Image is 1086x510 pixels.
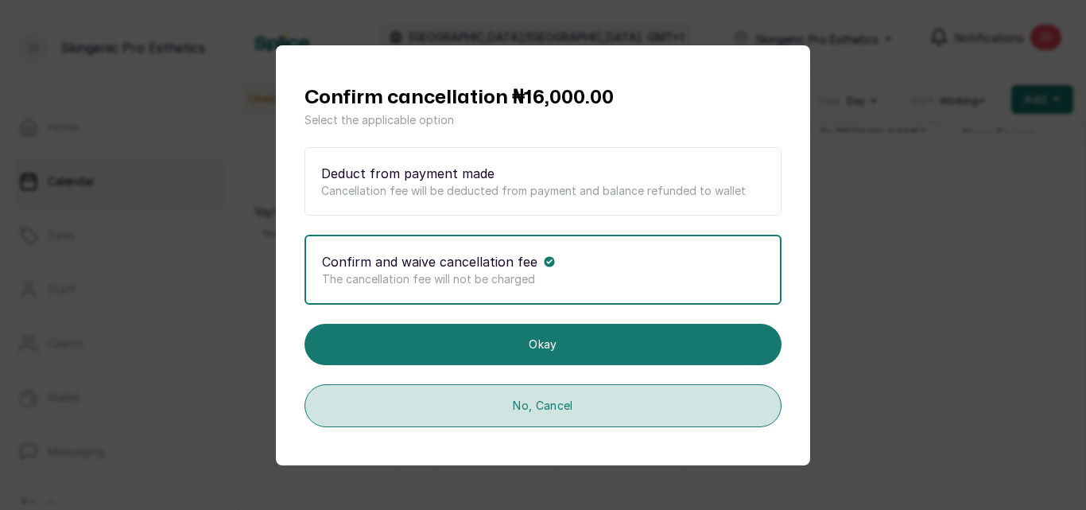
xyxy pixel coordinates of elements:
p: Deduct from payment made [321,164,495,183]
button: Okay [304,324,782,365]
h1: Confirm cancellation ₦16,000.00 [304,84,782,112]
button: No, Cancel [304,384,782,427]
p: The cancellation fee will not be charged [322,271,764,287]
p: Confirm and waive cancellation fee [322,252,537,271]
p: Cancellation fee will be deducted from payment and balance refunded to wallet [321,183,765,199]
p: Select the applicable option [304,112,782,128]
